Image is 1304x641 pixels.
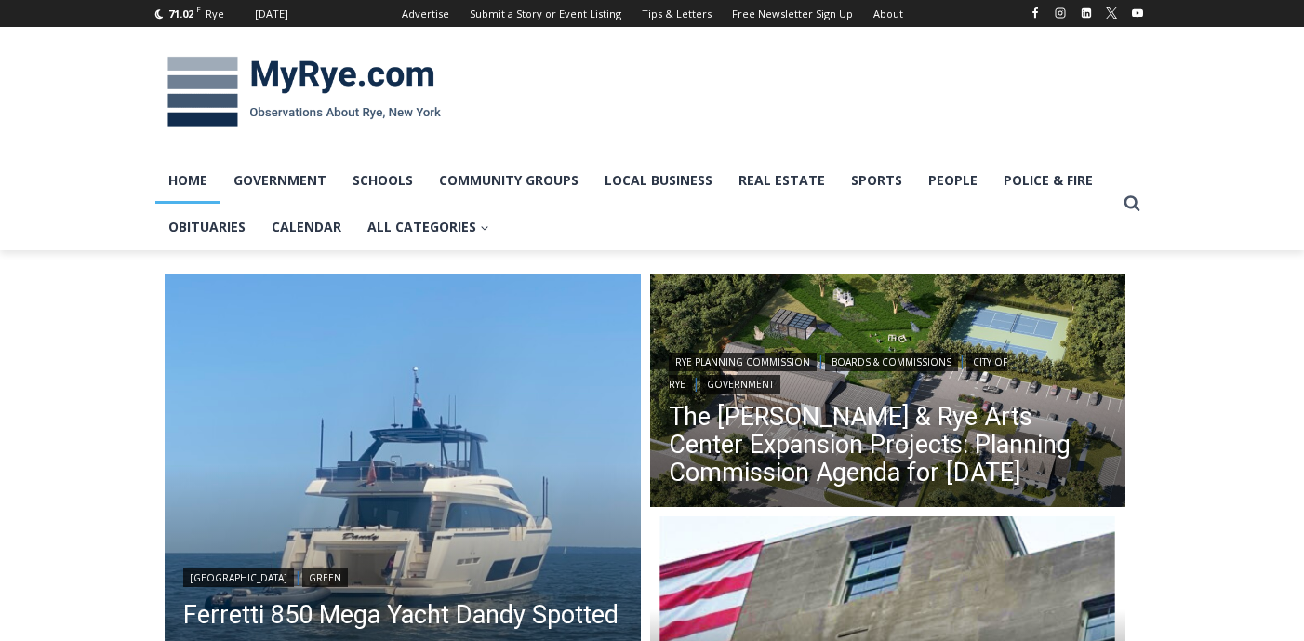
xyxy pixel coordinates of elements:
div: | | | [669,349,1108,394]
a: X [1100,2,1123,24]
span: F [196,4,201,14]
a: Boards & Commissions [825,353,958,371]
a: Read More The Osborn & Rye Arts Center Expansion Projects: Planning Commission Agenda for Tuesday... [650,274,1126,512]
a: Rye Planning Commission [669,353,817,371]
a: Police & Fire [991,157,1106,204]
a: Government [220,157,339,204]
a: The [PERSON_NAME] & Rye Arts Center Expansion Projects: Planning Commission Agenda for [DATE] [669,403,1108,487]
a: Schools [339,157,426,204]
a: Home [155,157,220,204]
a: City of Rye [669,353,1007,394]
img: MyRye.com [155,44,453,140]
div: [DATE] [255,6,288,22]
a: Linkedin [1075,2,1098,24]
span: All Categories [367,217,489,237]
a: YouTube [1126,2,1149,24]
button: View Search Form [1115,187,1149,220]
a: People [915,157,991,204]
a: Sports [838,157,915,204]
a: Obituaries [155,204,259,250]
a: Facebook [1024,2,1046,24]
a: All Categories [354,204,502,250]
a: Real Estate [725,157,838,204]
span: 71.02 [168,7,193,20]
a: [GEOGRAPHIC_DATA] [183,568,294,587]
a: Local Business [592,157,725,204]
div: | [183,565,622,587]
a: Government [700,375,780,394]
a: Green [302,568,348,587]
a: Calendar [259,204,354,250]
a: Instagram [1049,2,1071,24]
nav: Primary Navigation [155,157,1115,251]
div: Rye [206,6,224,22]
a: Community Groups [426,157,592,204]
img: (PHOTO: The Rye Arts Center has developed a conceptual plan and renderings for the development of... [650,274,1126,512]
